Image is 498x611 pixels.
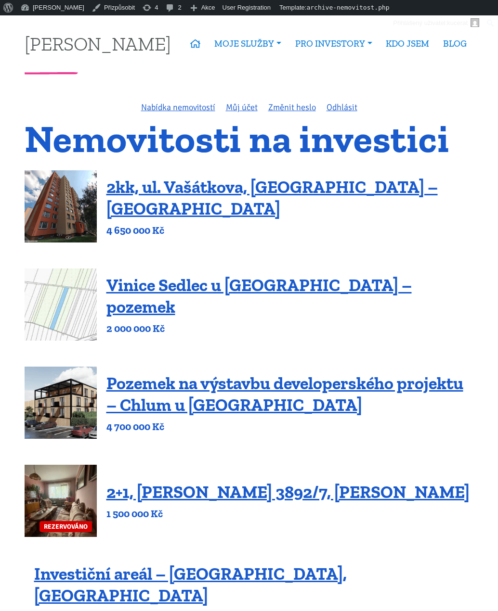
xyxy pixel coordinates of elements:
a: [PERSON_NAME] [25,34,171,53]
a: Vinice Sedlec u [GEOGRAPHIC_DATA] – pozemek [106,275,412,317]
a: REZERVOVÁNO [25,465,97,537]
a: KDO JSEM [379,33,436,55]
span: archive-nemovitost.php [306,4,389,11]
span: kucerat [447,19,468,26]
a: BLOG [436,33,474,55]
a: Nabídka nemovitostí [141,102,215,113]
a: PRO INVESTORY [288,33,379,55]
p: 4 700 000 Kč [106,420,474,433]
p: 1 500 000 Kč [106,507,470,521]
a: Můj účet [226,102,258,113]
a: MOJE SLUŽBY [208,33,288,55]
p: 2 000 000 Kč [106,322,474,335]
a: Investiční areál – [GEOGRAPHIC_DATA], [GEOGRAPHIC_DATA] [34,563,347,606]
a: 2+1, [PERSON_NAME] 3892/7, [PERSON_NAME] [106,482,470,502]
a: Pozemek na výstavbu developerského projektu – Chlum u [GEOGRAPHIC_DATA] [106,373,463,415]
h1: Nemovitosti na investici [25,123,474,155]
a: Přihlášený uživatel: [390,15,483,31]
a: 2kk, ul. Vašátkova, [GEOGRAPHIC_DATA] – [GEOGRAPHIC_DATA] [106,177,438,219]
a: Odhlásit [327,102,357,113]
p: 4 650 000 Kč [106,224,474,237]
a: Změnit heslo [268,102,316,113]
span: REZERVOVÁNO [39,521,92,532]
